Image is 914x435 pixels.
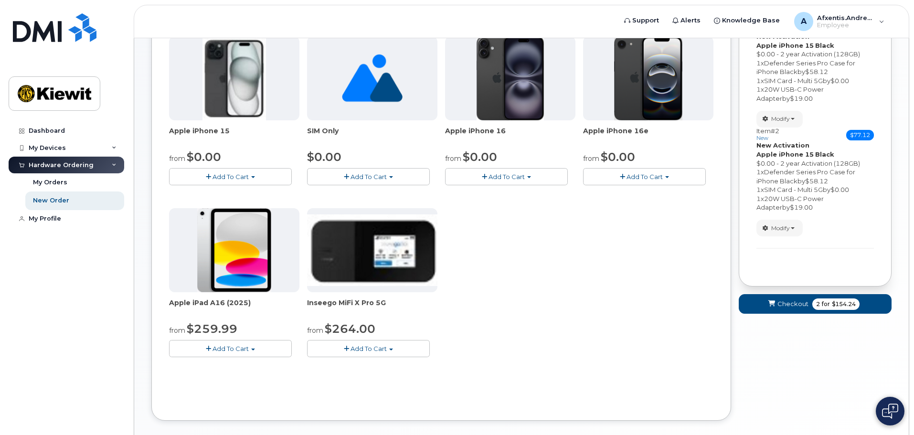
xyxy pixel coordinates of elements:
strong: Apple iPhone 15 [756,150,814,158]
span: Defender Series Pro Case for iPhone Black [756,168,855,185]
small: from [445,154,461,163]
img: iphone_16_plus.png [477,36,544,120]
div: Apple iPhone 15 [169,126,299,145]
span: Add To Cart [351,345,387,352]
span: $58.12 [805,177,828,185]
span: Checkout [777,299,808,308]
div: x by [756,185,874,194]
img: no_image_found-2caef05468ed5679b831cfe6fc140e25e0c280774317ffc20a367ab7fd17291e.png [342,36,403,120]
button: Add To Cart [307,168,430,185]
span: 1 [756,77,761,85]
span: 2 [816,300,820,308]
div: x by [756,59,874,76]
strong: New Activation [756,141,809,149]
span: Employee [817,21,874,29]
div: x by [756,85,874,103]
h3: Item [756,127,779,141]
span: Defender Series Pro Case for iPhone Black [756,59,855,76]
div: SIM Only [307,126,437,145]
a: Support [617,11,666,30]
small: from [307,326,323,335]
span: $58.12 [805,68,828,75]
small: from [169,154,185,163]
div: Afxentis.Andreou [787,12,891,31]
a: Knowledge Base [707,11,786,30]
span: $0.00 [463,150,497,164]
button: Modify [756,220,803,236]
span: Alerts [680,16,701,25]
span: $0.00 [601,150,635,164]
img: inseego5g.jpg [307,214,437,286]
span: $154.24 [832,300,856,308]
span: $0.00 [830,77,849,85]
img: Open chat [882,403,898,419]
span: $0.00 [307,150,341,164]
div: x by [756,194,874,212]
span: Add To Cart [351,173,387,180]
span: $0.00 [187,150,221,164]
span: Modify [771,224,790,233]
span: 1 [756,168,761,176]
strong: Black [815,42,834,49]
img: ipad_11.png [197,208,271,292]
small: from [169,326,185,335]
div: Inseego MiFi X Pro 5G [307,298,437,317]
div: Apple iPhone 16 [445,126,575,145]
button: Checkout 2 for $154.24 [739,294,892,314]
button: Add To Cart [445,168,568,185]
div: x by [756,76,874,85]
span: Modify [771,115,790,123]
span: Add To Cart [627,173,663,180]
div: Apple iPhone 16e [583,126,713,145]
span: Add To Cart [213,173,249,180]
div: Apple iPad A16 (2025) [169,298,299,317]
span: Add To Cart [489,173,525,180]
span: Add To Cart [213,345,249,352]
button: Add To Cart [307,340,430,357]
span: 1 [756,85,761,93]
button: Add To Cart [169,340,292,357]
div: $0.00 - 2 year Activation (128GB) [756,50,874,59]
span: Support [632,16,659,25]
span: A [801,16,807,27]
span: $77.12 [846,130,874,140]
a: Alerts [666,11,707,30]
span: for [820,300,832,308]
span: $259.99 [187,322,237,336]
span: $264.00 [325,322,375,336]
div: $0.00 - 2 year Activation (128GB) [756,159,874,168]
div: x by [756,168,874,185]
span: Knowledge Base [722,16,780,25]
small: from [583,154,599,163]
strong: Black [815,150,834,158]
span: 1 [756,186,761,193]
img: iphone16e.png [614,36,683,120]
span: $19.00 [790,95,813,102]
span: $19.00 [790,203,813,211]
button: Modify [756,111,803,127]
span: 1 [756,59,761,67]
span: Afxentis.Andreou [817,14,874,21]
span: $0.00 [830,186,849,193]
span: #2 [771,127,779,135]
span: 20W USB-C Power Adapter [756,195,824,212]
img: iphone15.jpg [202,36,266,120]
button: Add To Cart [169,168,292,185]
span: 1 [756,195,761,202]
span: SIM Card - Multi 5G [764,77,823,85]
small: new [756,135,768,141]
span: SIM Card - Multi 5G [764,186,823,193]
span: 20W USB-C Power Adapter [756,85,824,102]
strong: Apple iPhone 15 [756,42,814,49]
button: Add To Cart [583,168,706,185]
